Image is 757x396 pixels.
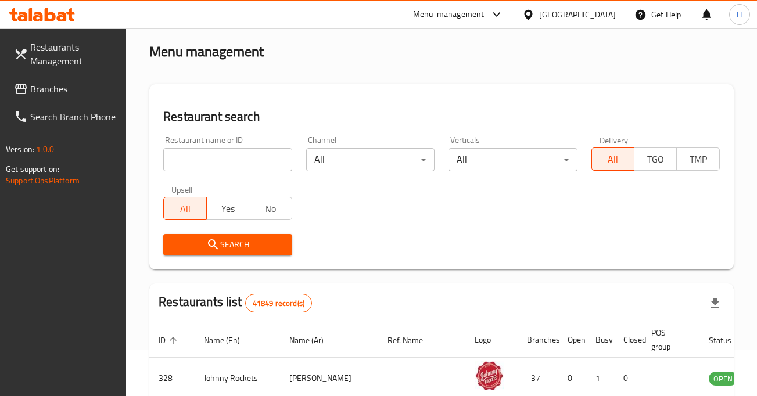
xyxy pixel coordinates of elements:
[597,151,630,168] span: All
[30,82,117,96] span: Branches
[168,200,202,217] span: All
[36,142,54,157] span: 1.0.0
[171,185,193,193] label: Upsell
[163,108,720,125] h2: Restaurant search
[163,148,292,171] input: Search for restaurant name or ID..
[30,110,117,124] span: Search Branch Phone
[254,200,287,217] span: No
[639,151,672,168] span: TGO
[709,333,747,347] span: Status
[539,8,616,21] div: [GEOGRAPHIC_DATA]
[676,147,719,171] button: TMP
[737,8,742,21] span: H
[204,333,255,347] span: Name (En)
[591,147,634,171] button: All
[246,298,311,309] span: 41849 record(s)
[475,361,504,390] img: Johnny Rockets
[681,151,715,168] span: TMP
[5,103,127,131] a: Search Branch Phone
[614,322,642,358] th: Closed
[163,234,292,255] button: Search
[634,147,677,171] button: TGO
[249,197,292,220] button: No
[709,372,737,386] span: OPEN
[173,237,282,252] span: Search
[449,148,577,171] div: All
[388,333,438,347] span: Ref. Name
[5,75,127,103] a: Branches
[586,322,614,358] th: Busy
[5,33,127,75] a: Restaurants Management
[159,333,181,347] span: ID
[600,136,629,144] label: Delivery
[6,173,80,188] a: Support.OpsPlatform
[306,148,435,171] div: All
[518,322,558,358] th: Branches
[709,372,737,386] div: OPEN
[211,200,245,217] span: Yes
[558,322,586,358] th: Open
[6,161,59,177] span: Get support on:
[6,142,34,157] span: Version:
[413,8,485,21] div: Menu-management
[206,197,249,220] button: Yes
[30,40,117,68] span: Restaurants Management
[701,289,729,317] div: Export file
[289,333,339,347] span: Name (Ar)
[465,322,518,358] th: Logo
[159,293,312,312] h2: Restaurants list
[651,326,686,354] span: POS group
[149,42,264,61] h2: Menu management
[245,294,312,312] div: Total records count
[163,197,206,220] button: All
